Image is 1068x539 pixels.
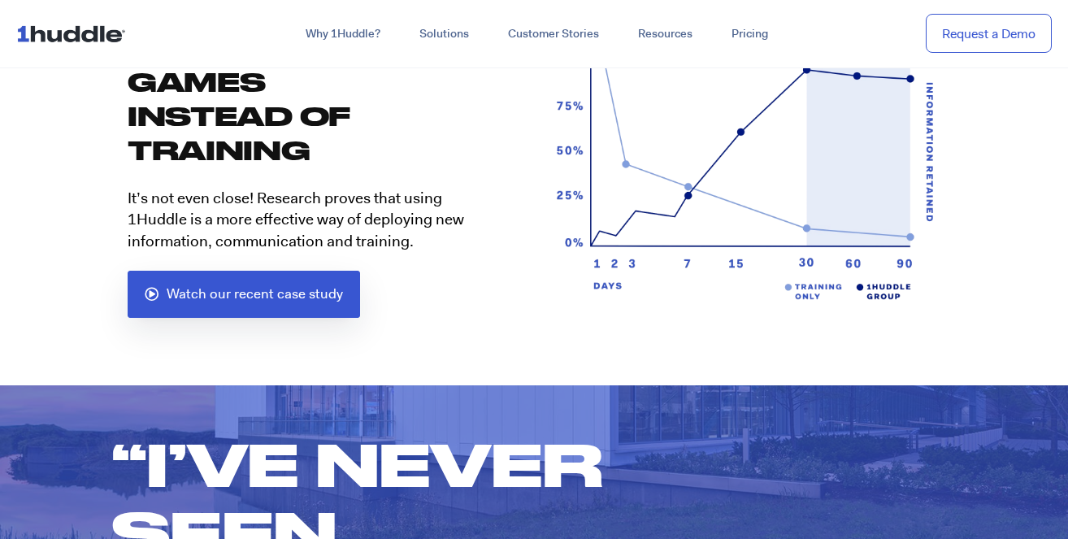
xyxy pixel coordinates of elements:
a: Why 1Huddle? [286,20,400,49]
a: Customer Stories [488,20,619,49]
h2: Games instead of training [128,65,428,167]
img: ... [16,18,132,49]
span: Watch our recent case study [167,287,343,302]
a: Watch our recent case study [128,271,360,318]
p: It’s not even close! Research proves that using 1Huddle is a more effective way of deploying new ... [128,188,493,253]
a: Pricing [712,20,788,49]
a: Resources [619,20,712,49]
a: Request a Demo [926,14,1052,54]
a: Solutions [400,20,488,49]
